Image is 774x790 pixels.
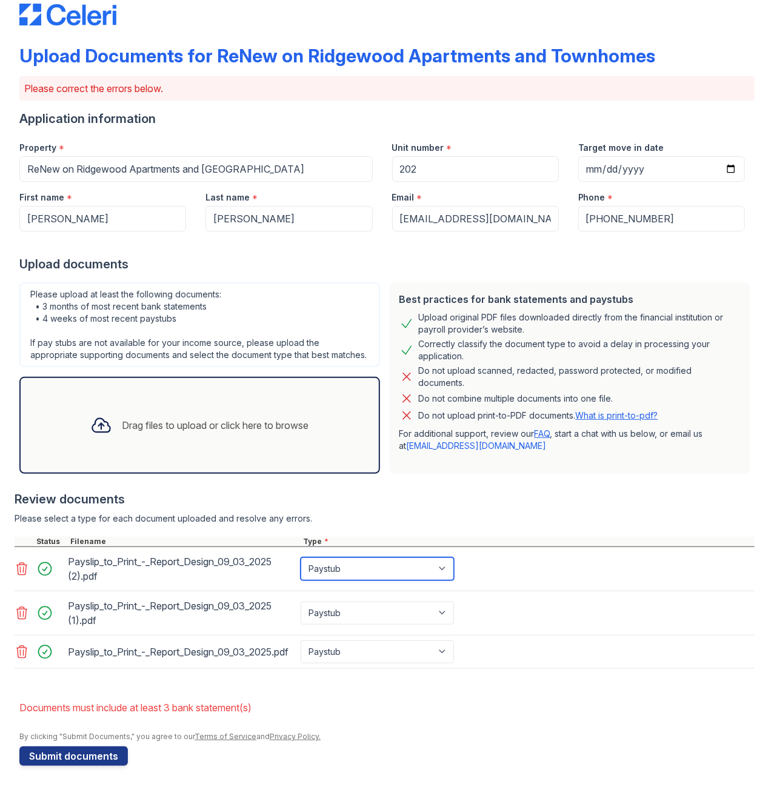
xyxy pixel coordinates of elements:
a: FAQ [535,428,550,439]
label: Phone [578,191,606,204]
li: Documents must include at least 3 bank statement(s) [19,695,755,720]
div: Please upload at least the following documents: • 3 months of most recent bank statements • 4 wee... [19,282,380,367]
div: Do not upload scanned, redacted, password protected, or modified documents. [419,365,741,389]
a: Terms of Service [195,732,256,741]
label: Unit number [392,142,444,154]
div: Review documents [15,491,755,508]
div: Correctly classify the document type to avoid a delay in processing your application. [419,338,741,362]
p: Do not upload print-to-PDF documents. [419,410,658,422]
div: Status [34,537,68,546]
div: Drag files to upload or click here to browse [122,418,309,433]
img: CE_Logo_Blue-a8612792a0a2168367f1c8372b55b34899dd931a85d93a1a3d3e32e68fde9ad4.png [19,4,116,25]
div: Upload documents [19,256,755,273]
div: Payslip_to_Print_-_Report_Design_09_03_2025.pdf [68,642,296,662]
button: Submit documents [19,746,128,766]
div: Please select a type for each document uploaded and resolve any errors. [15,513,755,525]
label: Last name [205,191,250,204]
label: Email [392,191,415,204]
div: Upload original PDF files downloaded directly from the financial institution or payroll provider’... [419,311,741,336]
div: Filename [68,537,301,546]
div: Payslip_to_Print_-_Report_Design_09_03_2025 (1).pdf [68,596,296,630]
a: [EMAIL_ADDRESS][DOMAIN_NAME] [407,440,547,451]
div: Type [301,537,755,546]
div: Best practices for bank statements and paystubs [399,292,741,307]
div: Do not combine multiple documents into one file. [419,391,613,406]
a: Privacy Policy. [270,732,321,741]
label: Property [19,142,56,154]
div: By clicking "Submit Documents," you agree to our and [19,732,755,742]
a: What is print-to-pdf? [576,410,658,420]
div: Payslip_to_Print_-_Report_Design_09_03_2025 (2).pdf [68,552,296,586]
label: First name [19,191,64,204]
label: Target move in date [578,142,664,154]
p: Please correct the errors below. [24,81,750,96]
div: Application information [19,110,755,127]
p: For additional support, review our , start a chat with us below, or email us at [399,428,741,452]
div: Upload Documents for ReNew on Ridgewood Apartments and Townhomes [19,45,655,67]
